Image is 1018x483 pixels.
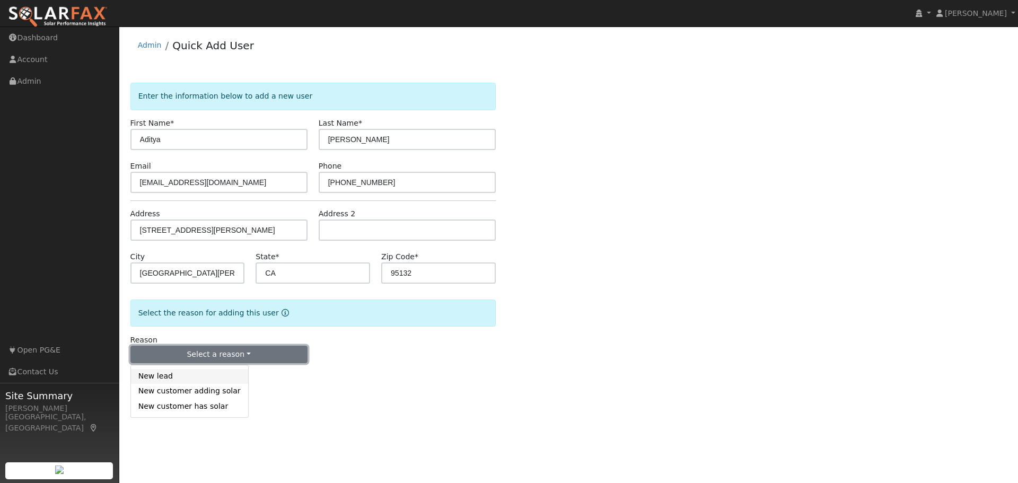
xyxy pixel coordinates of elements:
[131,399,248,414] a: New customer has solar
[131,384,248,399] a: New customer adding solar
[130,300,496,327] div: Select the reason for adding this user
[8,6,108,28] img: SolarFax
[415,252,418,261] span: Required
[55,466,64,474] img: retrieve
[89,424,99,432] a: Map
[5,403,113,414] div: [PERSON_NAME]
[172,39,254,52] a: Quick Add User
[319,208,356,219] label: Address 2
[138,41,162,49] a: Admin
[319,118,362,129] label: Last Name
[131,369,248,384] a: New lead
[319,161,342,172] label: Phone
[256,251,279,262] label: State
[170,119,174,127] span: Required
[276,252,279,261] span: Required
[945,9,1007,17] span: [PERSON_NAME]
[279,309,289,317] a: Reason for new user
[130,83,496,110] div: Enter the information below to add a new user
[130,208,160,219] label: Address
[358,119,362,127] span: Required
[5,411,113,434] div: [GEOGRAPHIC_DATA], [GEOGRAPHIC_DATA]
[130,251,145,262] label: City
[130,118,174,129] label: First Name
[381,251,418,262] label: Zip Code
[130,161,151,172] label: Email
[130,335,157,346] label: Reason
[130,346,308,364] button: Select a reason
[5,389,113,403] span: Site Summary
